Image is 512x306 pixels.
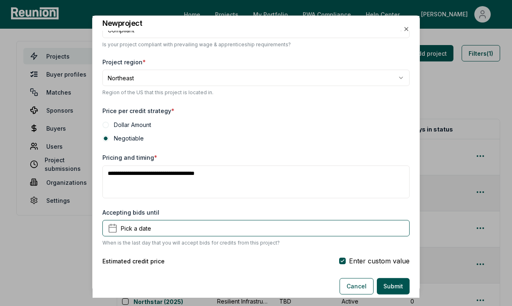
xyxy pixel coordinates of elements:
[114,134,144,143] label: Negotiable
[102,20,143,27] h2: New project
[102,89,410,96] p: Region of the US that this project is located in.
[102,154,157,161] label: Pricing and timing
[102,257,165,265] h5: Estimated credit price
[121,224,151,233] span: Pick a date
[114,120,151,129] label: Dollar Amount
[102,107,174,114] label: Price per credit strategy
[340,278,374,294] button: Cancel
[102,208,159,217] label: Accepting bids until
[349,256,410,266] span: Enter custom value
[102,220,410,236] button: Pick a date
[102,240,280,246] p: When is the last day that you will accept bids for credits from this project?
[102,41,410,48] p: Is your project compliant with prevailing wage & apprenticeship requirements?
[377,278,410,294] button: Submit
[102,58,146,66] label: Project region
